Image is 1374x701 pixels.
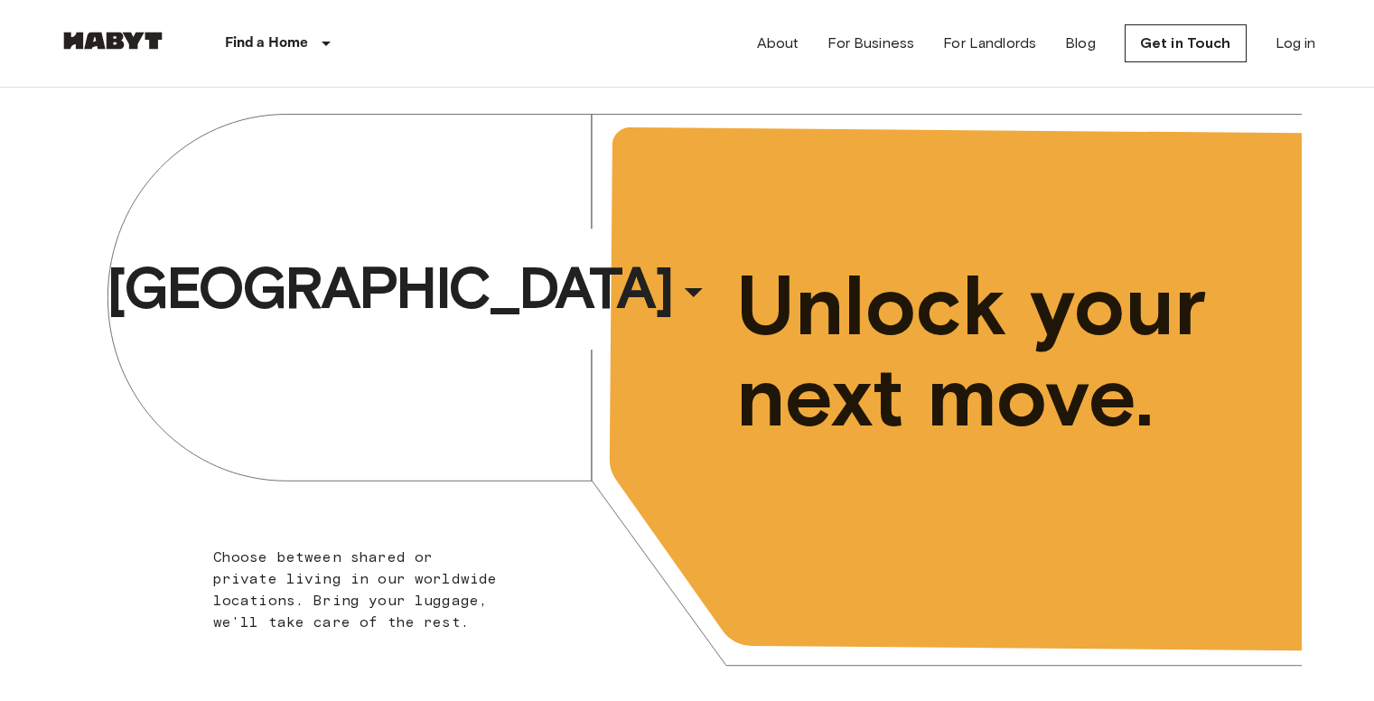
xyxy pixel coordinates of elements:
[213,548,498,631] span: Choose between shared or private living in our worldwide locations. Bring your luggage, we'll tak...
[59,32,167,50] img: Habyt
[943,33,1036,54] a: For Landlords
[1125,24,1247,62] a: Get in Touch
[1065,33,1096,54] a: Blog
[757,33,799,54] a: About
[99,247,723,330] button: [GEOGRAPHIC_DATA]
[107,252,672,324] span: [GEOGRAPHIC_DATA]
[736,260,1228,443] span: Unlock your next move.
[827,33,914,54] a: For Business
[225,33,309,54] p: Find a Home
[1276,33,1316,54] a: Log in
